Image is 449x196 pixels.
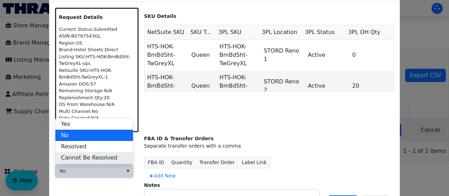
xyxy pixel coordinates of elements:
[145,40,189,70] td: HTS-HOK-BmBdSht-TwGreyXL
[59,40,135,47] div: Region: US
[144,142,394,150] div: Separate transfer orders with a comma
[348,28,381,36] span: 3PL OH Qty
[189,70,217,101] td: Queen
[148,172,176,180] span: Add New
[196,157,239,168] th: Transfer Order
[168,157,196,168] th: Quantity
[144,170,180,182] button: Add New
[59,94,135,101] div: Replenishment Qty: 20
[305,70,349,101] td: Active
[61,154,118,162] span: Cannot Be Resolved
[305,28,335,36] span: 3PL Status
[144,157,168,168] th: FBA ID
[123,165,133,177] button: select
[261,70,305,101] td: STORD Reno 2
[217,70,261,101] td: HTS-HOK-BmBdSht-TwGreyXL
[147,28,185,36] span: NetSuite SKU
[59,108,135,115] div: Multi Channel: No
[60,168,119,175] span: No
[59,81,135,88] div: Amazon DOS: 57
[59,33,135,40] div: ASIN: B0767543GL
[59,53,135,67] div: Listing SKU: HTS-HOK-BmBdSht-TwGreyXL-upc
[145,70,189,101] td: HTS-HOK-BmBdSht-TwGreyXL
[144,13,394,20] p: SKU Details
[262,28,297,36] span: 3PL Location
[59,87,135,94] div: Remaining Storage: N/A
[261,40,305,70] td: STORD Reno 1
[217,40,261,70] td: HTS-HOK-BmBdSht-TwGreyXL
[349,40,394,70] td: 0
[59,46,135,53] div: Brand: Hotel Sheets Direct
[349,70,394,101] td: 20
[61,131,69,140] span: No
[144,182,160,188] label: Notes
[61,120,70,128] span: Yes
[144,135,394,142] div: FBA ID & Transfer Orders
[59,14,135,21] p: Request Details
[59,67,135,81] div: Netsuite SKU: HTS-HOK-BmBdSht-TwGreyXL-1
[61,142,86,151] span: Resolved
[59,26,135,33] div: Current Status: Submitted
[190,28,213,36] span: SKU Type
[305,40,349,70] td: Active
[59,101,135,108] div: DS From Warehouse: N/A
[219,28,242,36] span: 3PL SKU
[59,115,135,122] div: Date Created: N/A
[238,157,270,168] th: Label Link
[189,40,217,70] td: Queen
